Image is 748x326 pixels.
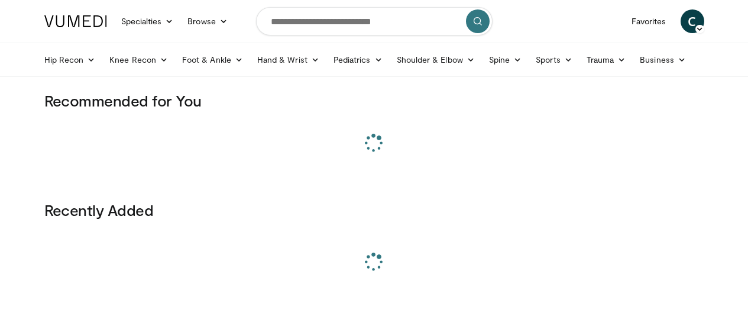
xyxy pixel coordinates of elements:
a: Browse [180,9,235,33]
a: Foot & Ankle [175,48,250,72]
a: Hand & Wrist [250,48,326,72]
a: C [681,9,704,33]
a: Hip Recon [37,48,103,72]
a: Pediatrics [326,48,390,72]
h3: Recently Added [44,201,704,220]
a: Knee Recon [102,48,175,72]
a: Business [633,48,693,72]
a: Favorites [624,9,673,33]
h3: Recommended for You [44,91,704,110]
a: Sports [529,48,579,72]
img: VuMedi Logo [44,15,107,27]
input: Search topics, interventions [256,7,493,35]
a: Shoulder & Elbow [390,48,482,72]
a: Spine [482,48,529,72]
a: Trauma [579,48,633,72]
a: Specialties [114,9,181,33]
